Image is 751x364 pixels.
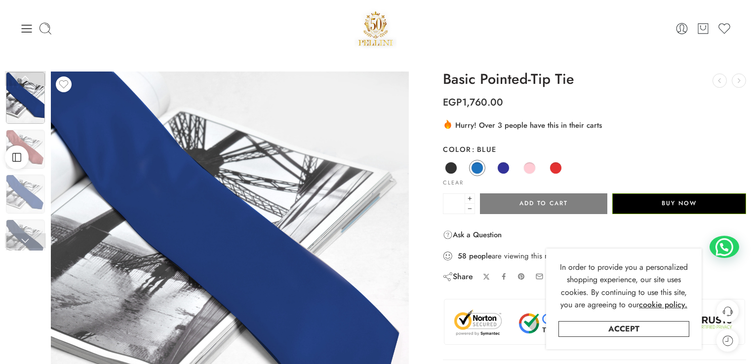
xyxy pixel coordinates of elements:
[546,294,644,304] legend: Guaranteed Safe Checkout
[480,193,607,214] button: Add to cart
[6,130,45,169] img: 92a91eb1b67d44419af58065a0e21772-Original-scaled-1.jpg
[639,298,687,311] a: cookie policy.
[443,145,746,154] label: Color
[443,72,746,87] h1: Basic Pointed-Tip Tie
[443,95,503,109] bdi: 1,760.00
[6,72,45,124] img: 92a91eb1b67d44419af58065a0e21772-Original-scaled-1.jpg
[675,22,689,36] a: Login / Register
[558,321,689,337] a: Accept
[560,261,688,311] span: In order to provide you a personalized shopping experience, our site uses cookies. By continuing ...
[443,181,464,186] a: Clear options
[443,229,502,241] a: Ask a Question
[717,22,731,36] a: Wishlist
[612,193,746,214] button: Buy Now
[500,273,508,280] a: Share on Facebook
[472,144,497,154] span: Blue
[443,119,746,131] div: Hurry! Over 3 people have this in their carts
[443,251,746,261] div: are viewing this right now
[443,95,462,109] span: EGP
[517,273,525,281] a: Pin on Pinterest
[696,22,710,36] a: Cart
[535,272,544,281] a: Email to your friends
[355,7,397,49] a: Pellini -
[469,251,492,261] strong: people
[355,7,397,49] img: Pellini
[483,273,490,281] a: Share on X
[443,193,465,214] input: Product quantity
[6,175,45,214] img: 92a91eb1b67d44419af58065a0e21772-Original-scaled-1.jpg
[6,219,45,258] img: 92a91eb1b67d44419af58065a0e21772-Original-scaled-1.jpg
[443,271,473,282] div: Share
[458,251,467,261] strong: 58
[452,309,737,337] img: Trust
